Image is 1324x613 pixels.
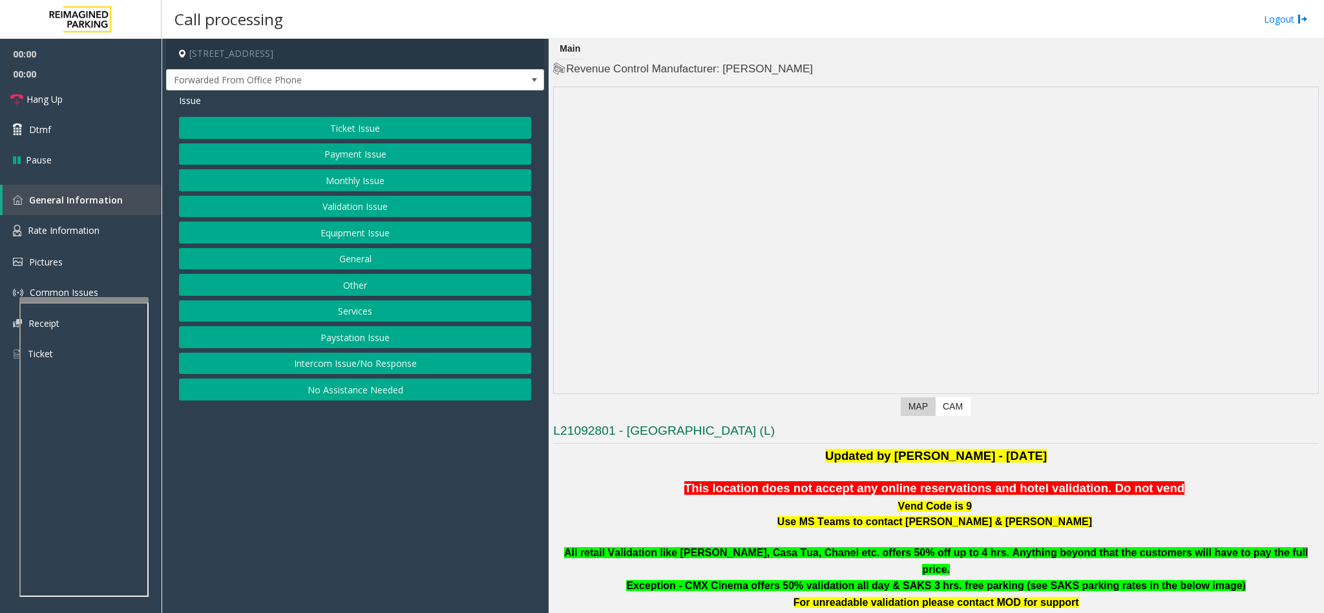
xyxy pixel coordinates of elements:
button: Services [179,300,531,322]
span: Forwarded From Office Phone [167,70,468,90]
h4: Revenue Control Manufacturer: [PERSON_NAME] [553,61,1319,77]
img: 'icon' [13,225,21,236]
img: 'icon' [13,287,23,298]
img: 'icon' [13,319,22,327]
h3: Call processing [168,3,289,35]
button: Paystation Issue [179,326,531,348]
button: Ticket Issue [179,117,531,139]
label: Map [901,397,936,416]
a: General Information [3,185,162,215]
button: Validation Issue [179,196,531,218]
button: No Assistance Needed [179,379,531,400]
img: 'icon' [13,195,23,205]
span: . Do not vend [1108,481,1184,495]
button: Monthly Issue [179,169,531,191]
img: logout [1298,12,1308,26]
span: Pause [26,153,52,167]
h3: L21092801 - [GEOGRAPHIC_DATA] (L) [553,422,1319,444]
div: Main [556,39,583,59]
button: Equipment Issue [179,222,531,244]
span: Vend Code is 9 [898,501,972,512]
span: Updated by [PERSON_NAME] - [DATE] [825,449,1047,462]
button: Payment Issue [179,143,531,165]
button: General [179,248,531,270]
span: Dtmf [29,123,51,136]
a: Logout [1264,12,1308,26]
span: Rate Information [28,224,100,236]
span: Use MS Teams to contact [PERSON_NAME] & [PERSON_NAME] [777,516,1092,527]
h4: [STREET_ADDRESS] [166,39,544,69]
img: 'icon' [13,258,23,266]
span: Common Issues [30,286,98,298]
span: Issue [179,94,201,107]
b: For unreadable validation please contact MOD for support [793,597,1079,608]
span: Pictures [29,256,63,268]
label: CAM [935,397,971,416]
span: Hang Up [26,92,63,106]
img: 'icon' [13,348,21,360]
b: Exception - CMX Cinema offers 50% validation all day & SAKS 3 hrs. free parking (see SAKS parking... [626,580,1245,591]
span: This location does not accept any online reservations and hotel validation [684,481,1108,495]
span: General Information [29,194,123,206]
button: Intercom Issue/No Response [179,353,531,375]
b: All retail Validation like [PERSON_NAME], Casa Tua, Chanel etc. offers 50% off up to 4 hrs. Anyth... [564,547,1308,575]
button: Other [179,274,531,296]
